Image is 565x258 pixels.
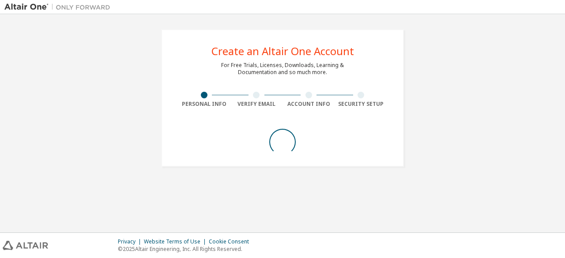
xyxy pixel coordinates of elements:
p: © 2025 Altair Engineering, Inc. All Rights Reserved. [118,245,254,253]
div: Security Setup [335,101,388,108]
div: Personal Info [178,101,230,108]
img: altair_logo.svg [3,241,48,250]
img: Altair One [4,3,115,11]
div: Create an Altair One Account [211,46,354,56]
div: Account Info [282,101,335,108]
div: For Free Trials, Licenses, Downloads, Learning & Documentation and so much more. [221,62,344,76]
div: Cookie Consent [209,238,254,245]
div: Verify Email [230,101,283,108]
div: Privacy [118,238,144,245]
div: Website Terms of Use [144,238,209,245]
